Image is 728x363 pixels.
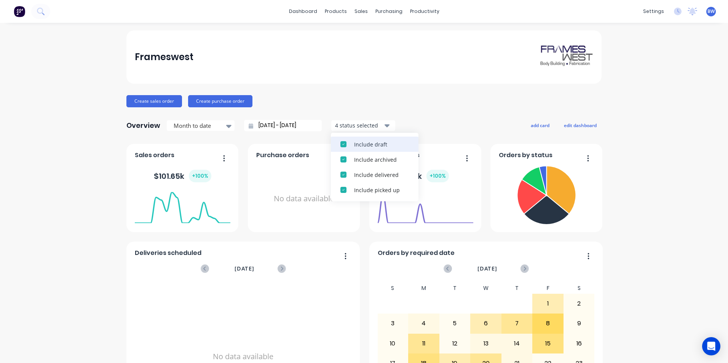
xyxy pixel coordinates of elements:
div: W [470,283,501,294]
img: Factory [14,6,25,17]
div: 13 [471,334,501,353]
div: 8 [533,314,563,333]
div: 11 [409,334,439,353]
button: add card [526,120,554,130]
div: 3 [378,314,408,333]
a: dashboard [285,6,321,17]
div: Overview [126,118,160,133]
div: settings [639,6,668,17]
div: T [501,283,533,294]
div: Frameswest [135,49,193,65]
div: $ 101.65k [154,170,211,182]
div: 7 [502,314,532,333]
div: T [439,283,471,294]
div: No data available [256,163,352,235]
div: 9 [564,314,594,333]
div: 5 [440,314,470,333]
span: Orders by status [499,151,552,160]
div: Include delivered [354,171,409,179]
div: sales [351,6,372,17]
div: 6 [471,314,501,333]
span: Deliveries scheduled [135,248,201,258]
span: [DATE] [235,264,254,273]
div: 1 [533,294,563,313]
div: $ 6.3k [402,170,449,182]
div: 10 [378,334,408,353]
div: 15 [533,334,563,353]
div: M [408,283,439,294]
button: Create sales order [126,95,182,107]
div: productivity [406,6,443,17]
div: Include picked up [354,186,409,194]
div: products [321,6,351,17]
button: 4 status selected [331,120,396,131]
span: Sales orders [135,151,174,160]
div: 14 [502,334,532,353]
div: + 100 % [189,170,211,182]
div: Include archived [354,156,409,164]
div: 12 [440,334,470,353]
button: Create purchase order [188,95,252,107]
div: 2 [564,294,594,313]
img: Frameswest [540,44,593,70]
div: 16 [564,334,594,353]
div: + 100 % [426,170,449,182]
div: 4 [409,314,439,333]
span: BW [707,8,715,15]
div: 4 status selected [335,121,383,129]
div: Include draft [354,140,409,148]
span: [DATE] [477,264,497,273]
span: Purchase orders [256,151,309,160]
div: S [377,283,409,294]
div: S [564,283,595,294]
span: Orders by required date [378,248,455,258]
div: Open Intercom Messenger [702,337,720,355]
button: edit dashboard [559,120,602,130]
div: F [532,283,564,294]
div: purchasing [372,6,406,17]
